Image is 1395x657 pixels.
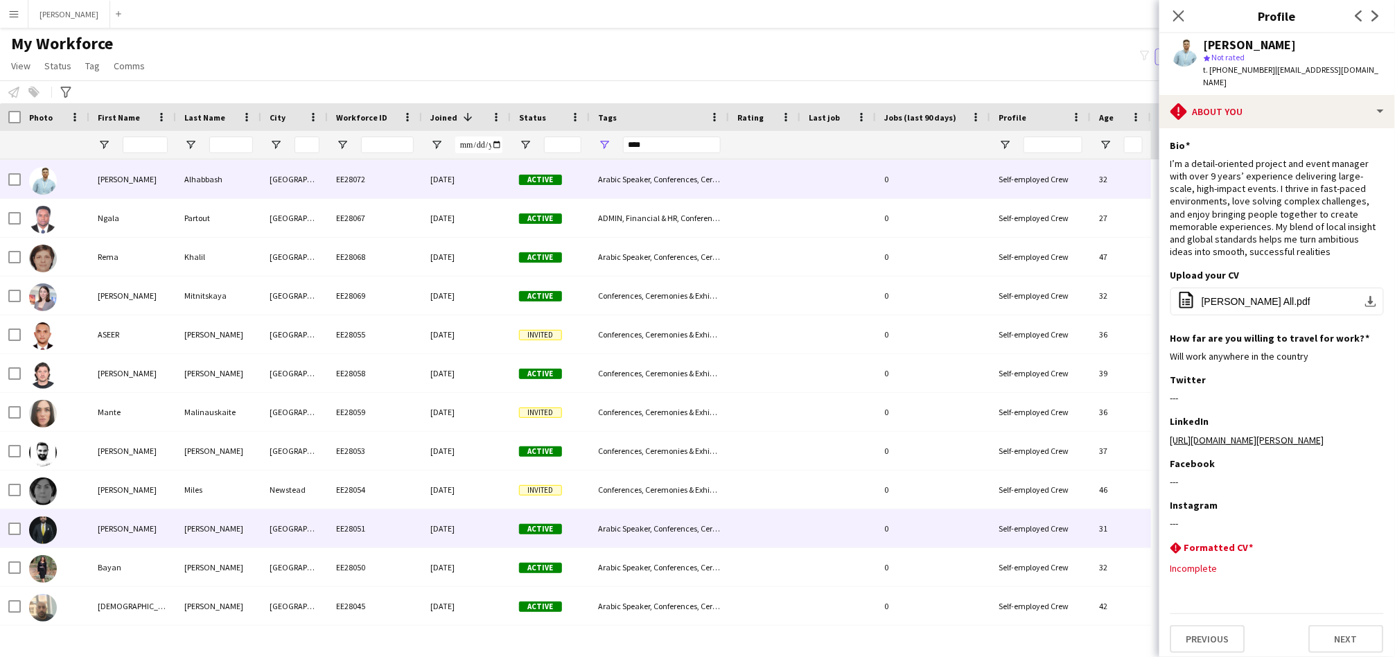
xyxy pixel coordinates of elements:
[519,112,546,123] span: Status
[590,548,729,586] div: Arabic Speaker, Conferences, Ceremonies & Exhibitions, Consultants, Coordinator, Creative Design ...
[29,594,57,622] img: Iyass Suleiman
[336,112,387,123] span: Workforce ID
[990,160,1091,198] div: Self-employed Crew
[1170,350,1384,362] div: Will work anywhere in the country
[1091,199,1151,237] div: 27
[295,137,319,153] input: City Filter Input
[519,563,562,573] span: Active
[1091,393,1151,431] div: 36
[98,139,110,151] button: Open Filter Menu
[328,315,422,353] div: EE28055
[29,206,57,234] img: Ngala Partout
[1184,541,1254,554] h3: Formatted CV
[29,516,57,544] img: Anas Malkawi
[261,160,328,198] div: [GEOGRAPHIC_DATA]
[999,139,1011,151] button: Open Filter Menu
[422,160,511,198] div: [DATE]
[261,471,328,509] div: Newstead
[1091,315,1151,353] div: 36
[1202,296,1310,307] span: [PERSON_NAME] All.pdf
[114,60,145,72] span: Comms
[261,354,328,392] div: [GEOGRAPHIC_DATA]
[519,330,562,340] span: Invited
[422,471,511,509] div: [DATE]
[1170,269,1240,281] h3: Upload your CV
[876,315,990,353] div: 0
[361,137,414,153] input: Workforce ID Filter Input
[876,199,990,237] div: 0
[590,471,729,509] div: Conferences, Ceremonies & Exhibitions, Consultants, Coordinator, Director, Live Shows & Festivals...
[544,137,581,153] input: Status Filter Input
[1170,392,1384,404] div: ---
[89,471,176,509] div: [PERSON_NAME]
[328,548,422,586] div: EE28050
[598,112,617,123] span: Tags
[261,432,328,470] div: [GEOGRAPHIC_DATA]
[519,446,562,457] span: Active
[990,548,1091,586] div: Self-employed Crew
[422,587,511,625] div: [DATE]
[1024,137,1082,153] input: Profile Filter Input
[1204,39,1297,51] div: [PERSON_NAME]
[1124,137,1143,153] input: Age Filter Input
[990,393,1091,431] div: Self-employed Crew
[39,57,77,75] a: Status
[1204,64,1379,87] span: | [EMAIL_ADDRESS][DOMAIN_NAME]
[98,112,140,123] span: First Name
[430,139,443,151] button: Open Filter Menu
[328,393,422,431] div: EE28059
[598,139,611,151] button: Open Filter Menu
[29,167,57,195] img: Mohammed Alhabbash
[11,60,30,72] span: View
[29,283,57,311] img: Tamara Mitnitskaya
[1091,471,1151,509] div: 46
[876,509,990,547] div: 0
[1091,432,1151,470] div: 37
[1170,517,1384,529] div: ---
[261,587,328,625] div: [GEOGRAPHIC_DATA]
[422,393,511,431] div: [DATE]
[1170,139,1191,152] h3: Bio
[89,160,176,198] div: [PERSON_NAME]
[261,509,328,547] div: [GEOGRAPHIC_DATA]
[422,354,511,392] div: [DATE]
[89,393,176,431] div: Mante
[876,160,990,198] div: 0
[519,602,562,612] span: Active
[108,57,150,75] a: Comms
[89,315,176,353] div: ASEER
[176,238,261,276] div: Khalil
[80,57,105,75] a: Tag
[590,277,729,315] div: Conferences, Ceremonies & Exhibitions, Coordinator, Hospitality & Guest Relations, Manager, Opera...
[519,291,562,301] span: Active
[422,432,511,470] div: [DATE]
[590,432,729,470] div: Conferences, Ceremonies & Exhibitions, Coordinator, Live Shows & Festivals, Manager, Operations, ...
[184,139,197,151] button: Open Filter Menu
[1170,374,1207,386] h3: Twitter
[519,139,532,151] button: Open Filter Menu
[422,238,511,276] div: [DATE]
[519,524,562,534] span: Active
[261,238,328,276] div: [GEOGRAPHIC_DATA]
[176,548,261,586] div: [PERSON_NAME]
[270,112,286,123] span: City
[336,139,349,151] button: Open Filter Menu
[1170,288,1384,315] button: [PERSON_NAME] All.pdf
[328,277,422,315] div: EE28069
[1212,52,1245,62] span: Not rated
[89,509,176,547] div: [PERSON_NAME]
[270,139,282,151] button: Open Filter Menu
[876,277,990,315] div: 0
[876,587,990,625] div: 0
[884,112,956,123] span: Jobs (last 90 days)
[261,277,328,315] div: [GEOGRAPHIC_DATA]
[261,315,328,353] div: [GEOGRAPHIC_DATA]
[85,60,100,72] span: Tag
[876,432,990,470] div: 0
[44,60,71,72] span: Status
[430,112,457,123] span: Joined
[89,432,176,470] div: [PERSON_NAME]
[990,199,1091,237] div: Self-employed Crew
[1091,277,1151,315] div: 32
[328,238,422,276] div: EE28068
